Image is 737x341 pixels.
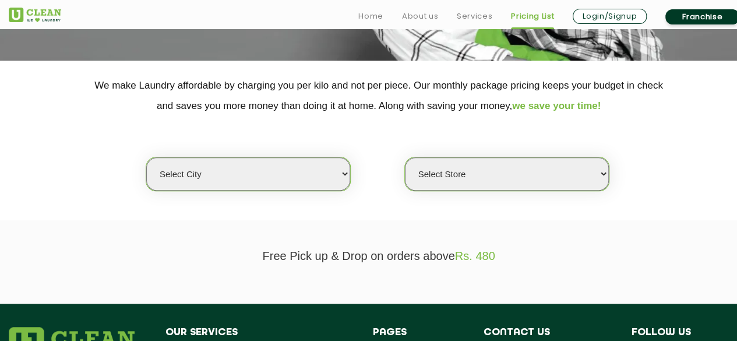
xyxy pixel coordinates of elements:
span: Rs. 480 [455,249,495,262]
img: UClean Laundry and Dry Cleaning [9,8,61,22]
span: we save your time! [512,100,601,111]
a: Home [358,9,383,23]
a: Login/Signup [573,9,647,24]
a: About us [402,9,438,23]
a: Pricing List [511,9,554,23]
a: Services [457,9,492,23]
